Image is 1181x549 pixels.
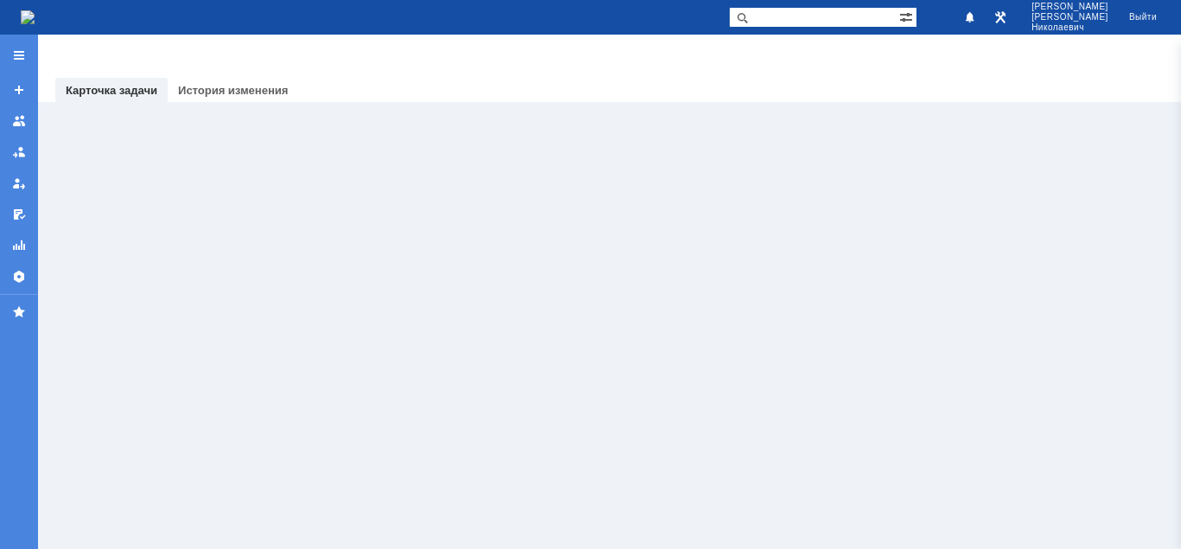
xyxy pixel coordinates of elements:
[21,10,35,24] img: logo
[1031,12,1108,22] span: [PERSON_NAME]
[178,84,288,97] a: История изменения
[5,138,33,166] a: Заявки в моей ответственности
[66,84,157,97] a: Карточка задачи
[5,232,33,259] a: Отчеты
[899,8,916,24] span: Расширенный поиск
[5,107,33,135] a: Заявки на командах
[5,76,33,104] a: Создать заявку
[5,201,33,228] a: Мои согласования
[5,169,33,197] a: Мои заявки
[990,7,1011,28] a: Перейти в интерфейс администратора
[21,10,35,24] a: Перейти на домашнюю страницу
[1031,2,1108,12] span: [PERSON_NAME]
[1031,22,1108,33] span: Николаевич
[5,263,33,290] a: Настройки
